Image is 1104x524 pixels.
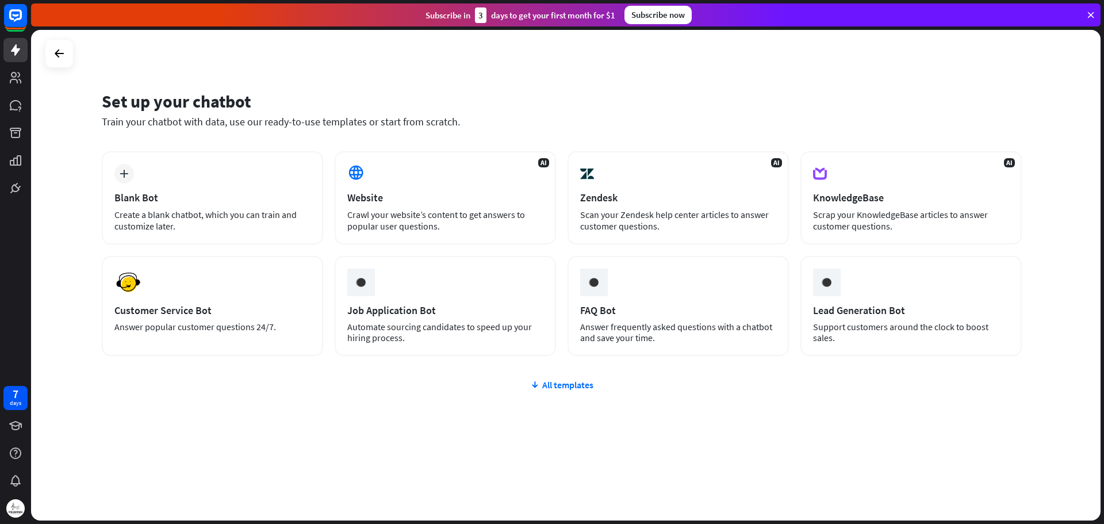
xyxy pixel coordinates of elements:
[10,399,21,407] div: days
[13,389,18,399] div: 7
[3,386,28,410] a: 7 days
[624,6,692,24] div: Subscribe now
[425,7,615,23] div: Subscribe in days to get your first month for $1
[475,7,486,23] div: 3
